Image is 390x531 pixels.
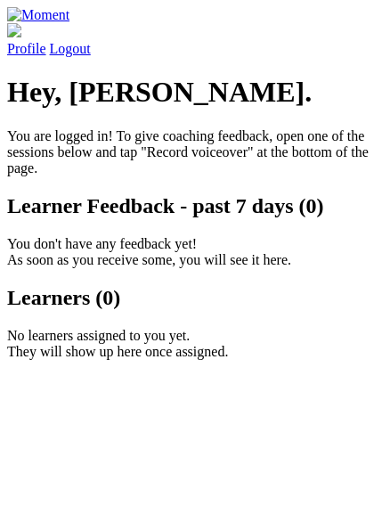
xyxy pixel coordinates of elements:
[7,128,383,176] p: You are logged in! To give coaching feedback, open one of the sessions below and tap "Record voic...
[7,194,383,218] h2: Learner Feedback - past 7 days (0)
[7,76,383,109] h1: Hey, [PERSON_NAME].
[50,41,91,56] a: Logout
[7,328,383,360] p: No learners assigned to you yet. They will show up here once assigned.
[7,236,383,268] p: You don't have any feedback yet! As soon as you receive some, you will see it here.
[7,286,383,310] h2: Learners (0)
[7,23,383,56] a: Profile
[7,7,69,23] img: Moment
[7,23,21,37] img: default_avatar-b4e2223d03051bc43aaaccfb402a43260a3f17acc7fafc1603fdf008d6cba3c9.png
